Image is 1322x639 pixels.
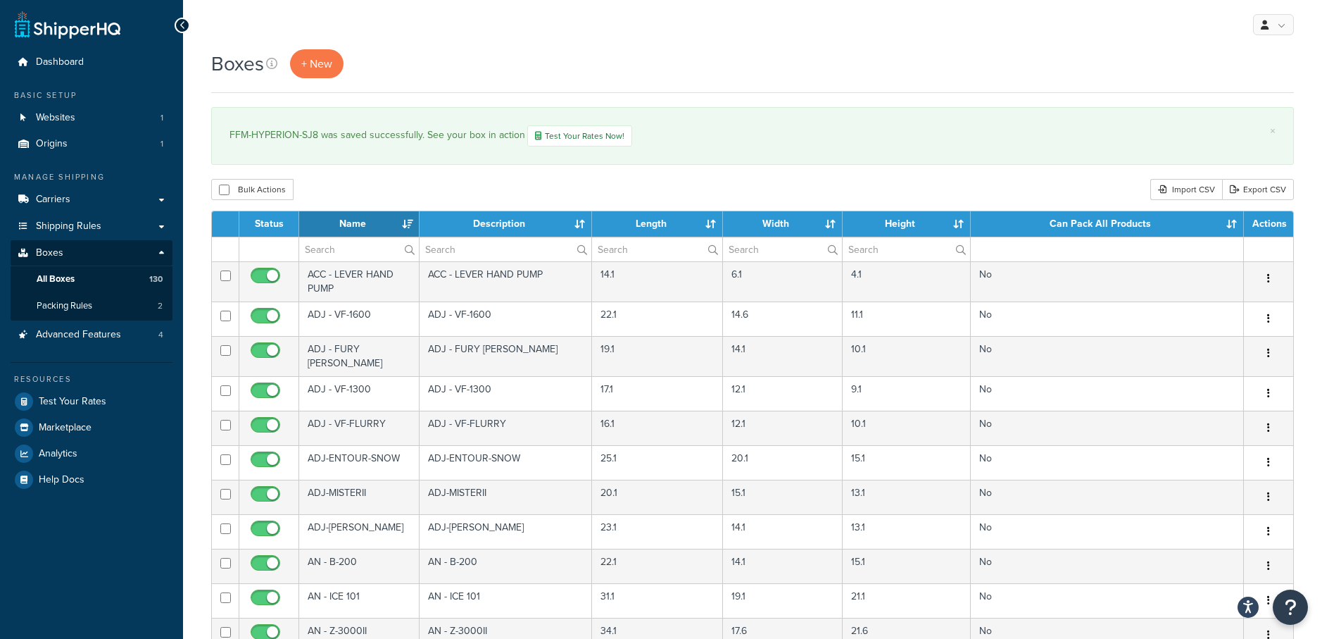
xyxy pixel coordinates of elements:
[420,549,593,583] td: AN - B-200
[11,373,172,385] div: Resources
[971,211,1244,237] th: Can Pack All Products : activate to sort column ascending
[299,376,420,411] td: ADJ - VF-1300
[723,211,843,237] th: Width : activate to sort column ascending
[11,105,172,131] li: Websites
[36,329,121,341] span: Advanced Features
[843,583,970,618] td: 21.1
[290,49,344,78] a: + New
[723,549,843,583] td: 14.1
[420,302,593,336] td: ADJ - VF-1600
[723,302,843,336] td: 14.6
[971,336,1244,376] td: No
[843,302,970,336] td: 11.1
[843,514,970,549] td: 13.1
[723,445,843,480] td: 20.1
[299,583,420,618] td: AN - ICE 101
[971,514,1244,549] td: No
[39,448,77,460] span: Analytics
[39,396,106,408] span: Test Your Rates
[39,422,92,434] span: Marketplace
[11,49,172,75] a: Dashboard
[420,211,593,237] th: Description : activate to sort column ascending
[299,549,420,583] td: AN - B-200
[158,329,163,341] span: 4
[11,441,172,466] li: Analytics
[149,273,163,285] span: 130
[971,480,1244,514] td: No
[420,411,593,445] td: ADJ - VF-FLURRY
[160,138,163,150] span: 1
[1244,211,1293,237] th: Actions
[299,302,420,336] td: ADJ - VF-1600
[11,240,172,321] li: Boxes
[299,237,419,261] input: Search
[723,583,843,618] td: 19.1
[158,300,163,312] span: 2
[592,480,722,514] td: 20.1
[11,415,172,440] a: Marketplace
[299,336,420,376] td: ADJ - FURY [PERSON_NAME]
[36,112,75,124] span: Websites
[592,549,722,583] td: 22.1
[420,445,593,480] td: ADJ-ENTOUR-SNOW
[1222,179,1294,200] a: Export CSV
[971,302,1244,336] td: No
[11,240,172,266] a: Boxes
[420,376,593,411] td: ADJ - VF-1300
[11,213,172,240] a: Shipping Rules
[592,302,722,336] td: 22.1
[420,261,593,302] td: ACC - LEVER HAND PUMP
[723,336,843,376] td: 14.1
[843,549,970,583] td: 15.1
[971,549,1244,583] td: No
[971,583,1244,618] td: No
[843,376,970,411] td: 9.1
[592,211,722,237] th: Length : activate to sort column ascending
[843,411,970,445] td: 10.1
[592,514,722,549] td: 23.1
[37,300,92,312] span: Packing Rules
[420,336,593,376] td: ADJ - FURY [PERSON_NAME]
[723,376,843,411] td: 12.1
[420,237,592,261] input: Search
[11,467,172,492] a: Help Docs
[36,194,70,206] span: Carriers
[723,237,843,261] input: Search
[843,480,970,514] td: 13.1
[11,89,172,101] div: Basic Setup
[723,411,843,445] td: 12.1
[11,322,172,348] a: Advanced Features 4
[15,11,120,39] a: ShipperHQ Home
[723,514,843,549] td: 14.1
[1270,125,1276,137] a: ×
[971,376,1244,411] td: No
[11,131,172,157] a: Origins 1
[11,187,172,213] a: Carriers
[592,261,722,302] td: 14.1
[420,583,593,618] td: AN - ICE 101
[11,293,172,319] a: Packing Rules 2
[843,336,970,376] td: 10.1
[420,514,593,549] td: ADJ-[PERSON_NAME]
[11,322,172,348] li: Advanced Features
[592,583,722,618] td: 31.1
[36,247,63,259] span: Boxes
[592,376,722,411] td: 17.1
[39,474,84,486] span: Help Docs
[11,266,172,292] a: All Boxes 130
[1150,179,1222,200] div: Import CSV
[37,273,75,285] span: All Boxes
[843,237,969,261] input: Search
[299,480,420,514] td: ADJ-MISTERII
[11,389,172,414] a: Test Your Rates
[592,411,722,445] td: 16.1
[843,445,970,480] td: 15.1
[301,56,332,72] span: + New
[592,445,722,480] td: 25.1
